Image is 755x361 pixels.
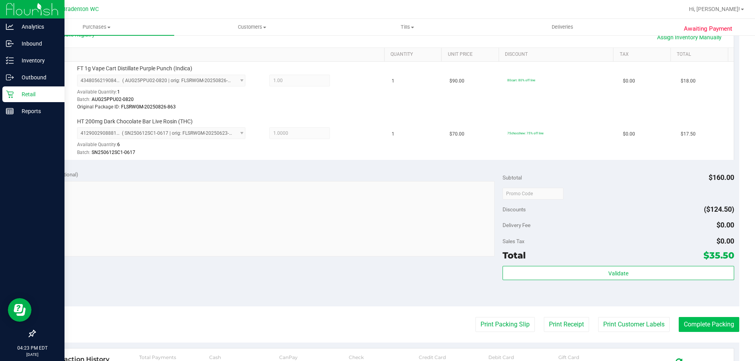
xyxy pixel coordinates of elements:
p: [DATE] [4,352,61,357]
span: Hi, [PERSON_NAME]! [689,6,740,12]
span: FT 1g Vape Cart Distillate Purple Punch (Indica) [77,65,192,72]
iframe: Resource center [8,298,31,322]
a: Deliveries [485,19,640,35]
a: Customers [174,19,330,35]
div: Gift Card [558,354,628,360]
span: Total [503,250,526,261]
a: SKU [46,51,381,58]
span: 1 [392,130,394,138]
div: Available Quantity: [77,86,254,102]
span: $0.00 [623,130,635,138]
span: Deliveries [541,24,584,31]
a: Tax [620,51,668,58]
div: Debit Card [488,354,558,360]
span: FLSRWGM-20250826-863 [121,104,176,110]
div: CanPay [279,354,349,360]
button: Complete Packing [679,317,739,332]
span: 1 [392,77,394,85]
span: $0.00 [716,237,734,245]
span: Batch: [77,150,90,155]
inline-svg: Retail [6,90,14,98]
span: 80cart: 80% off line [507,78,535,82]
span: 6 [117,142,120,147]
span: Sales Tax [503,238,525,244]
span: $18.00 [681,77,696,85]
span: HT 200mg Dark Chocolate Bar Live Rosin (THC) [77,118,193,125]
div: Check [349,354,419,360]
span: 1 [117,89,120,95]
div: Credit Card [419,354,489,360]
button: Validate [503,266,734,280]
span: Subtotal [503,174,522,181]
span: $70.00 [449,130,464,138]
span: $0.00 [716,221,734,229]
span: 75chocchew: 75% off line [507,131,543,135]
span: AUG25PPU02-0820 [92,97,134,102]
p: Inventory [14,56,61,65]
span: $0.00 [623,77,635,85]
div: Available Quantity: [77,139,254,154]
a: Purchases [19,19,174,35]
span: Original Package ID: [77,104,120,110]
span: $35.50 [703,250,734,261]
span: ($124.50) [704,205,734,213]
span: Validate [608,270,628,277]
p: Inbound [14,39,61,48]
span: SN250612SC1-0617 [92,150,135,155]
p: Retail [14,90,61,99]
span: Bradenton WC [62,6,99,13]
inline-svg: Inventory [6,57,14,64]
div: Total Payments [139,354,209,360]
a: Unit Price [448,51,496,58]
div: Cash [209,354,279,360]
p: Outbound [14,73,61,82]
button: Print Receipt [544,317,589,332]
a: Discount [505,51,610,58]
span: Awaiting Payment [684,24,732,33]
span: Batch: [77,97,90,102]
span: Customers [175,24,329,31]
span: Delivery Fee [503,222,530,228]
button: Print Customer Labels [598,317,670,332]
p: Reports [14,106,61,116]
inline-svg: Outbound [6,73,14,81]
span: Purchases [19,24,174,31]
button: Print Packing Slip [475,317,535,332]
inline-svg: Inbound [6,40,14,48]
span: $90.00 [449,77,464,85]
input: Promo Code [503,188,563,200]
p: 04:23 PM EDT [4,345,61,352]
a: Assign Inventory Manually [652,31,727,44]
a: Total [677,51,725,58]
span: Discounts [503,202,526,216]
span: $17.50 [681,130,696,138]
inline-svg: Reports [6,107,14,115]
span: $160.00 [709,173,734,181]
inline-svg: Analytics [6,23,14,31]
p: Analytics [14,22,61,31]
